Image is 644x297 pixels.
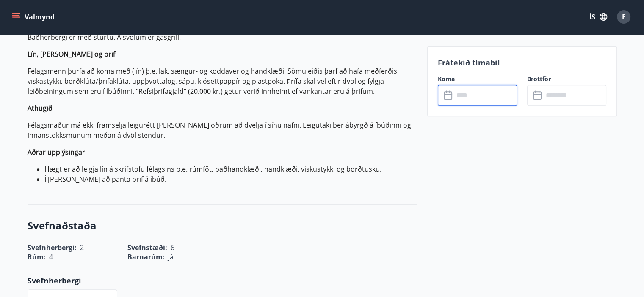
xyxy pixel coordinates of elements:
[28,104,53,113] strong: Athugið
[49,252,53,262] span: 4
[585,9,612,25] button: ÍS
[622,12,626,22] span: E
[28,66,417,96] p: Félagsmenn þurfa að koma með (lín) þ.e. lak, sængur- og koddaver og handklæði. Sömuleiðis þarf að...
[168,252,174,262] span: Já
[28,147,85,157] strong: Aðrar upplýsingar
[438,75,517,83] label: Koma
[44,174,417,184] li: Í [PERSON_NAME] að panta þrif á íbúð.
[28,275,417,286] p: Svefnherbergi
[28,120,417,140] p: Félagsmaður má ekki framselja leigurétt [PERSON_NAME] öðrum að dvelja í sínu nafni. Leigutaki ber...
[44,164,417,174] li: Hægt er að leigja lín á skrifstofu félagsins þ.e. rúmföt, baðhandklæði, handklæði, viskustykki og...
[28,218,417,233] h3: Svefnaðstaða
[127,252,165,262] span: Barnarúm :
[614,7,634,27] button: E
[527,75,606,83] label: Brottför
[28,252,46,262] span: Rúm :
[10,9,58,25] button: menu
[438,57,606,68] p: Frátekið tímabil
[28,49,115,59] strong: Lín, [PERSON_NAME] og þrif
